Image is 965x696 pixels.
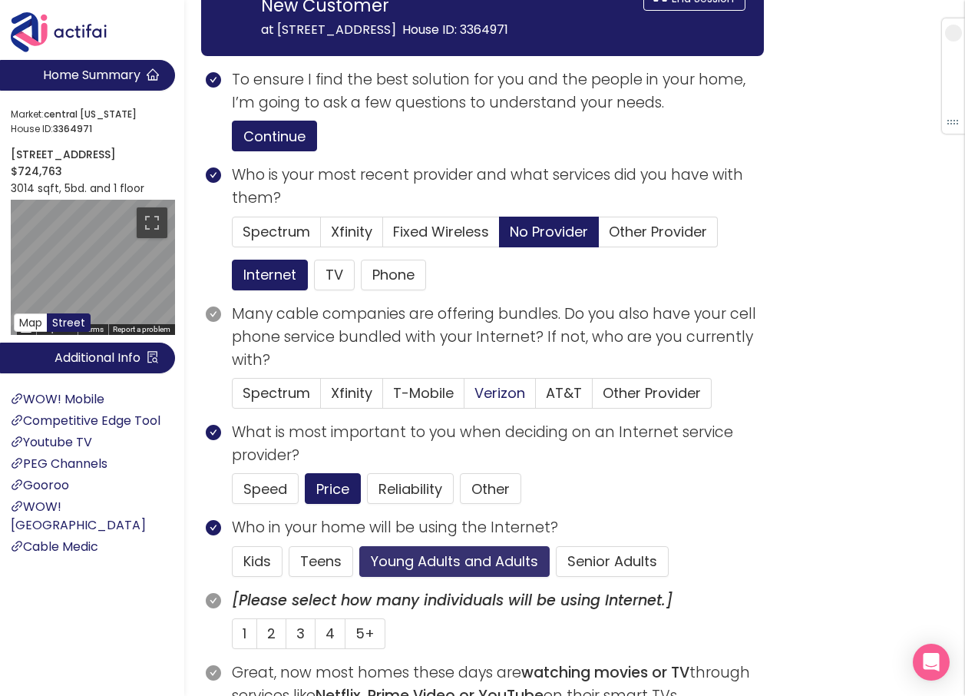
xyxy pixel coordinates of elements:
span: Market: [11,108,170,122]
button: Senior Adults [556,546,669,577]
span: link [11,393,23,405]
span: Spectrum [243,222,310,241]
a: Competitive Edge Tool [11,412,160,429]
span: Xfinity [331,222,372,241]
span: House ID: [11,122,170,137]
div: Map [11,200,175,335]
strong: $724,763 [11,164,62,179]
span: link [11,457,23,469]
span: check-circle [206,167,221,183]
span: Street [52,315,85,330]
a: Cable Medic [11,538,98,555]
span: Fixed Wireless [393,222,489,241]
span: Map [19,315,42,330]
span: Verizon [474,383,525,403]
span: 1 [243,624,246,643]
button: Kids [232,546,283,577]
a: WOW! Mobile [11,390,104,408]
span: Xfinity [331,383,372,403]
button: Phone [361,260,426,290]
span: 4 [326,624,335,643]
button: Internet [232,260,308,290]
a: Terms (opens in new tab) [82,325,104,333]
a: PEG Channels [11,455,107,472]
span: No Provider [510,222,588,241]
span: check-circle [206,593,221,608]
span: AT&T [546,383,582,403]
p: What is most important to you when deciding on an Internet service provider? [232,421,764,467]
span: link [11,436,23,448]
span: 3 [296,624,305,643]
span: check-circle [206,425,221,440]
span: Other Provider [609,222,707,241]
p: To ensure I find the best solution for you and the people in your home, I’m going to ask a few qu... [232,68,764,114]
button: Continue [232,121,317,151]
button: Young Adults and Adults [359,546,550,577]
span: check-circle [206,72,221,88]
button: Speed [232,473,299,504]
b: watching movies or TV [521,662,689,683]
button: Teens [289,546,353,577]
img: Actifai Logo [11,12,121,52]
button: Other [460,473,521,504]
button: TV [314,260,355,290]
span: T-Mobile [393,383,454,403]
p: Who in your home will be using the Internet? [232,516,764,539]
span: check-circle [206,520,221,535]
strong: [STREET_ADDRESS] [11,147,116,162]
p: Many cable companies are offering bundles. Do you also have your cell phone service bundled with ... [232,303,764,373]
div: Open Intercom Messenger [913,644,950,681]
span: link [11,414,23,426]
a: Report a problem [113,325,170,333]
span: link [11,540,23,552]
span: Other Provider [603,383,701,403]
strong: 3364971 [53,122,92,135]
button: Toggle fullscreen view [137,207,167,238]
span: 2 [267,624,276,643]
p: 3014 sqft, 5bd. and 1 floor [11,180,175,197]
span: check-circle [206,665,221,681]
span: link [11,479,23,491]
button: Price [305,473,361,504]
a: Gooroo [11,476,69,494]
a: Youtube TV [11,433,92,451]
span: House ID: 3364971 [402,21,508,38]
span: Spectrum [243,383,310,403]
button: Reliability [367,473,454,504]
span: check-circle [206,307,221,322]
div: Street View [11,200,175,335]
b: [Please select how many individuals will be using Internet.] [232,590,673,611]
span: link [11,500,23,512]
span: at [STREET_ADDRESS] [261,21,396,38]
span: 5+ [355,624,375,643]
p: Who is your most recent provider and what services did you have with them? [232,164,764,210]
a: WOW! [GEOGRAPHIC_DATA] [11,498,146,534]
strong: central [US_STATE] [44,108,137,121]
